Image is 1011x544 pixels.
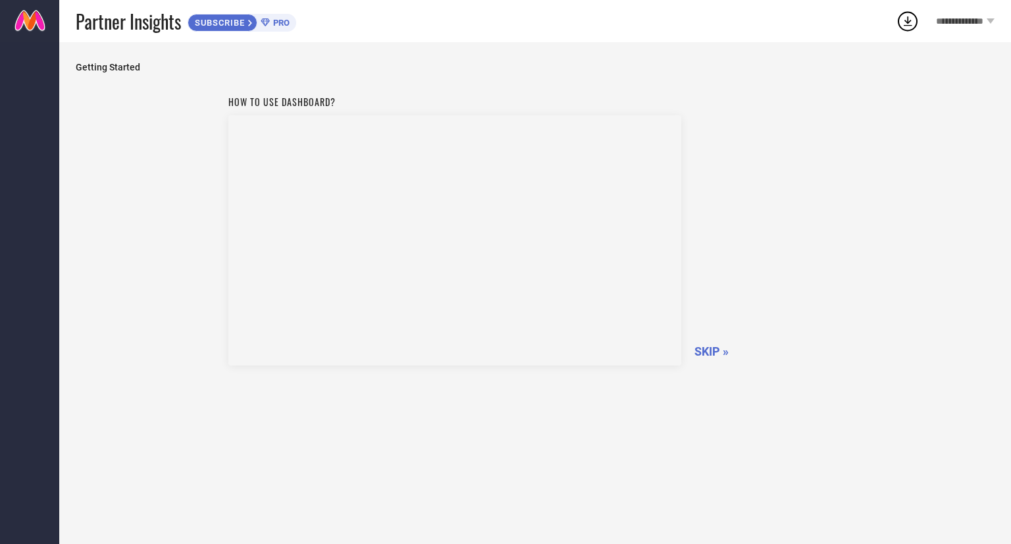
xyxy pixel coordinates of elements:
[76,8,181,35] span: Partner Insights
[188,11,296,32] a: SUBSCRIBEPRO
[228,95,681,109] h1: How to use dashboard?
[270,18,290,28] span: PRO
[228,115,681,366] iframe: YouTube video player
[76,62,995,72] span: Getting Started
[188,18,248,28] span: SUBSCRIBE
[694,344,729,358] span: SKIP »
[896,9,920,33] div: Open download list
